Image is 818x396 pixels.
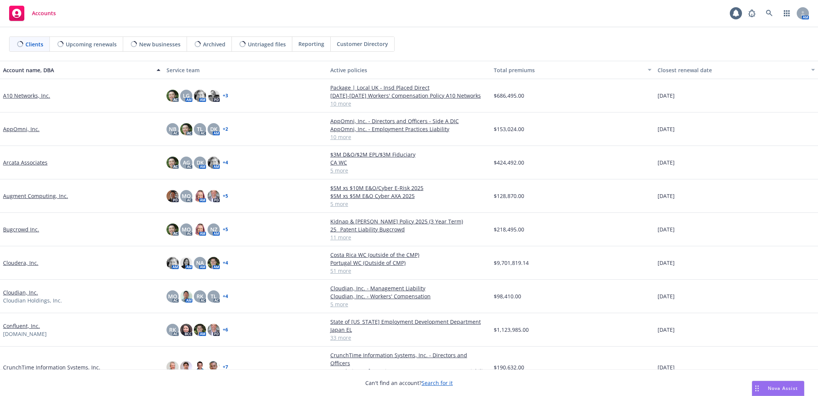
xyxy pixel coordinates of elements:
span: Customer Directory [337,40,388,48]
a: 5 more [330,166,488,174]
span: TL [211,292,217,300]
button: Service team [163,61,327,79]
img: photo [180,123,192,135]
a: Cloudian, Inc. - Management Liability [330,284,488,292]
div: Active policies [330,66,488,74]
img: photo [194,190,206,202]
span: New businesses [139,40,181,48]
span: NZ [210,225,217,233]
span: $153,024.00 [494,125,524,133]
span: $190,632.00 [494,363,524,371]
span: NB [169,125,176,133]
span: MQ [182,225,191,233]
img: photo [194,223,206,236]
img: photo [180,324,192,336]
span: [DATE] [658,225,675,233]
span: [DATE] [658,158,675,166]
span: MQ [182,192,191,200]
div: Closest renewal date [658,66,807,74]
a: 33 more [330,334,488,342]
span: [DATE] [658,92,675,100]
a: Bugcrowd Inc. [3,225,39,233]
span: $218,495.00 [494,225,524,233]
span: [DATE] [658,259,675,267]
span: TL [197,125,203,133]
a: Japan EL [330,326,488,334]
img: photo [166,157,179,169]
span: [DATE] [658,292,675,300]
a: AppOmni, Inc. [3,125,40,133]
a: Accounts [6,3,59,24]
a: + 5 [223,194,228,198]
a: Switch app [779,6,794,21]
a: + 4 [223,294,228,299]
a: Confluent, Inc. [3,322,40,330]
a: Search for it [422,379,453,386]
button: Total premiums [491,61,654,79]
a: AppOmni, Inc. - Employment Practices Liability [330,125,488,133]
a: CrunchTime Information Systems, Inc. - Directors and Officers [330,351,488,367]
span: Nova Assist [768,385,798,391]
a: State of [US_STATE] Employment Development Department [330,318,488,326]
a: 10 more [330,100,488,108]
span: $98,410.00 [494,292,521,300]
span: DK [210,125,217,133]
button: Closest renewal date [655,61,818,79]
span: [DATE] [658,363,675,371]
a: $3M D&O/$2M EPL/$3M Fiduciary [330,150,488,158]
img: photo [208,257,220,269]
a: + 6 [223,328,228,332]
span: $424,492.00 [494,158,524,166]
a: + 2 [223,127,228,131]
a: Portugal WC (Outside of CMP) [330,259,488,267]
img: photo [166,223,179,236]
img: photo [208,190,220,202]
img: photo [166,361,179,373]
a: Package | Local UK - Insd Placed Direct [330,84,488,92]
a: + 7 [223,365,228,369]
a: Kidnap & [PERSON_NAME] Policy 2025 (3 Year Term) [330,217,488,225]
span: [DATE] [658,192,675,200]
a: Cloudian, Inc. [3,288,38,296]
a: $5M xs $10M E&O/Cyber E-Risk 2025 [330,184,488,192]
button: Nova Assist [752,381,804,396]
a: A10 Networks, Inc. [3,92,50,100]
a: Search [762,6,777,21]
span: $686,495.00 [494,92,524,100]
img: photo [208,90,220,102]
img: photo [194,324,206,336]
img: photo [180,290,192,303]
img: photo [180,257,192,269]
div: Account name, DBA [3,66,152,74]
a: Cloudian, Inc. - Workers' Compensation [330,292,488,300]
span: AG [183,158,190,166]
a: 25_ Patent Liability Bugcrowd [330,225,488,233]
span: Archived [203,40,225,48]
span: Upcoming renewals [66,40,117,48]
a: $5M xs $5M E&O Cyber AXA 2025 [330,192,488,200]
a: CA WC [330,158,488,166]
span: $1,123,985.00 [494,326,529,334]
div: Total premiums [494,66,643,74]
a: 5 more [330,300,488,308]
span: $128,870.00 [494,192,524,200]
span: LG [183,92,190,100]
a: 5 more [330,200,488,208]
img: photo [208,324,220,336]
div: Drag to move [752,381,762,396]
span: Can't find an account? [365,379,453,387]
a: Costa Rica WC (outside of the CMP) [330,251,488,259]
button: Active policies [327,61,491,79]
a: Report a Bug [744,6,759,21]
a: CrunchTime Information Systems, Inc. [3,363,100,371]
a: 51 more [330,267,488,275]
span: Clients [25,40,43,48]
img: photo [180,361,192,373]
span: RK [197,292,203,300]
a: + 5 [223,227,228,232]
